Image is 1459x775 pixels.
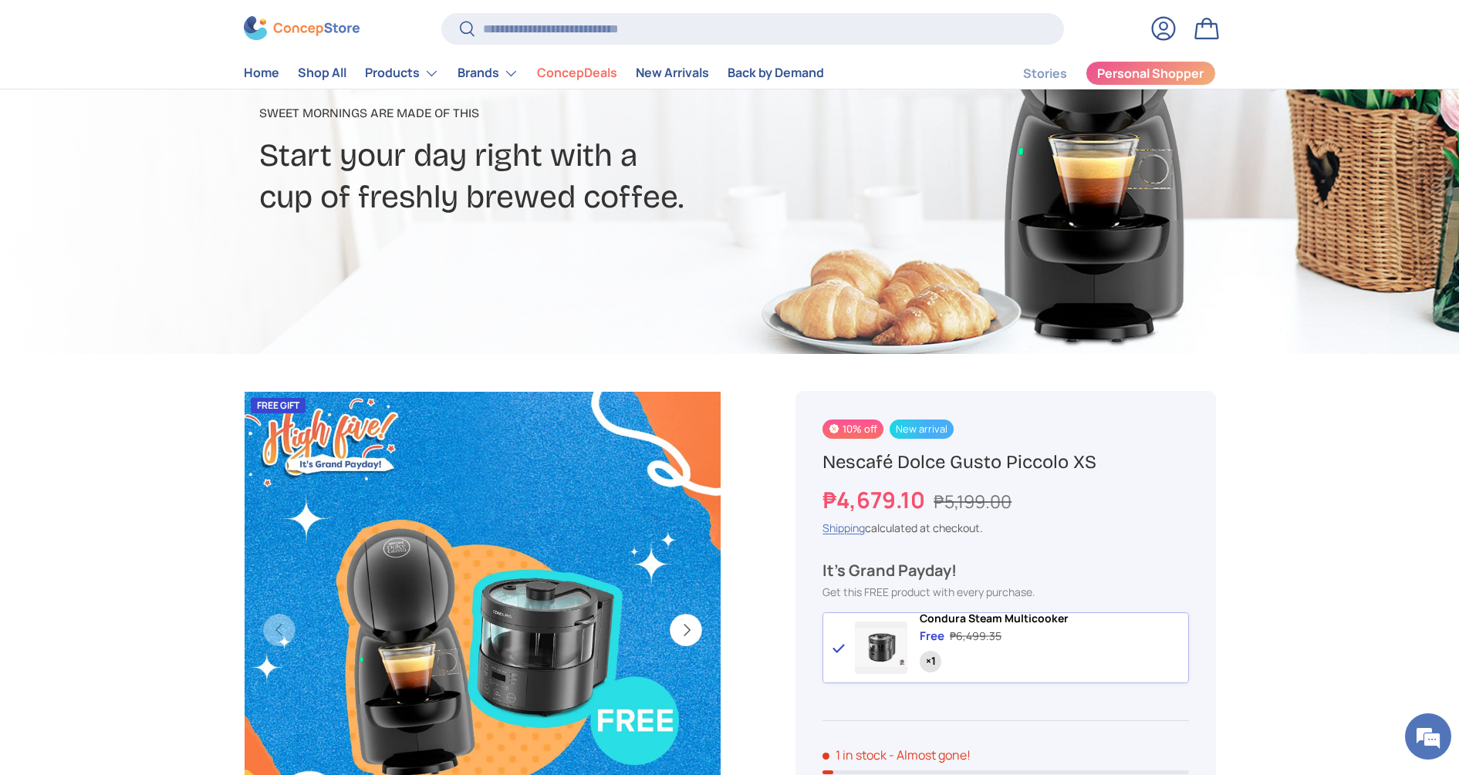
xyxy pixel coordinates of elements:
[244,58,824,89] nav: Primary
[448,58,528,89] summary: Brands
[890,420,954,439] span: New arrival
[89,194,213,350] span: We're online!
[822,420,883,439] span: 10% off
[356,58,448,89] summary: Products
[80,86,259,106] div: Chat with us now
[728,59,824,89] a: Back by Demand
[253,8,290,45] div: Minimize live chat window
[920,628,944,645] div: Free
[822,585,1035,599] span: Get this FREE product with every purchase.
[822,521,865,535] a: Shipping
[1086,61,1216,86] a: Personal Shopper
[920,612,1069,625] a: Condura Steam Multicooker
[244,59,279,89] a: Home
[822,450,1188,474] h1: Nescafé Dolce Gusto Piccolo XS
[920,651,941,672] div: Quantity
[8,421,294,475] textarea: Type your message and hit 'Enter'
[636,59,709,89] a: New Arrivals
[889,746,971,763] p: - Almost gone!
[822,561,1188,581] div: It's Grand Payday!
[298,59,346,89] a: Shop All
[1023,59,1067,89] a: Stories
[950,628,1001,645] div: ₱6,499.35
[986,58,1216,89] nav: Secondary
[920,611,1069,625] span: Condura Steam Multicooker
[259,135,852,218] h2: Start your day right with a cup of freshly brewed coffee.
[259,104,852,123] p: Sweet mornings are made of this
[934,489,1012,514] s: ₱5,199.00
[251,398,306,413] div: FREE GIFT
[822,520,1188,536] div: calculated at checkout.
[822,484,929,515] strong: ₱4,679.10
[822,746,887,763] span: 1 in stock
[537,59,617,89] a: ConcepDeals
[244,17,360,41] img: ConcepStore
[1097,68,1204,80] span: Personal Shopper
